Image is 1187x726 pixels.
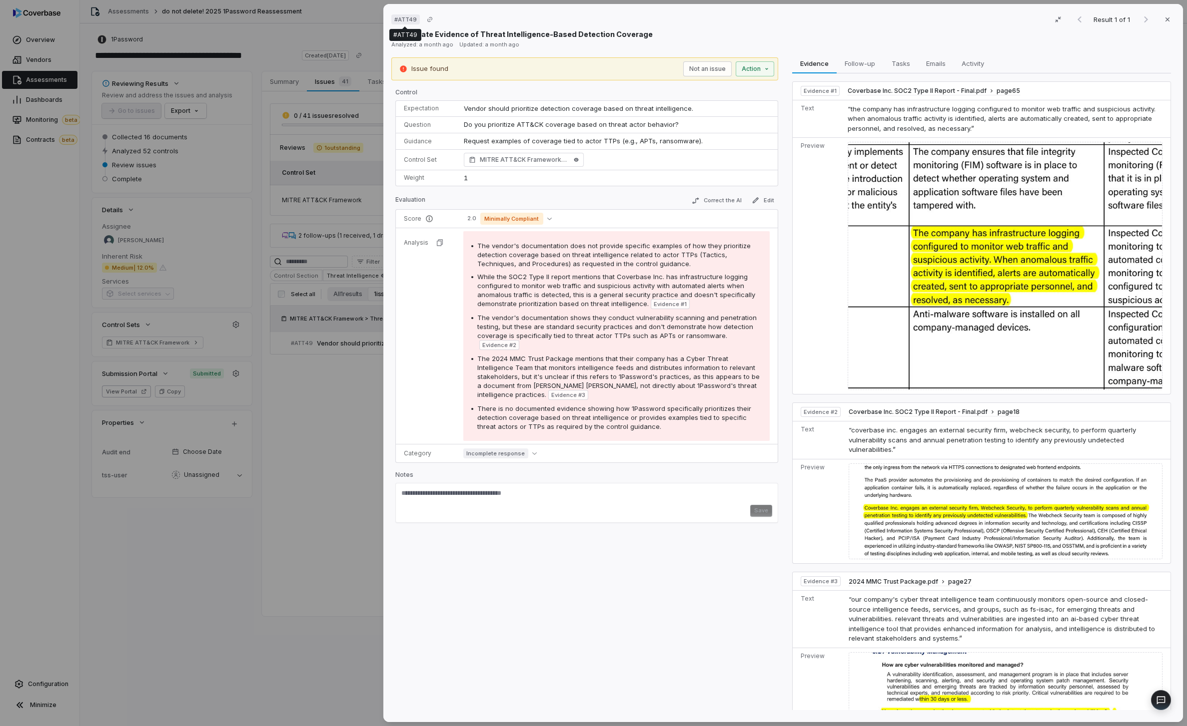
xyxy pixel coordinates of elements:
button: Not an issue [683,61,732,76]
p: Notes [395,471,778,483]
span: # ATT49 [394,15,417,23]
span: There is no documented evidence showing how 1Password specifically prioritizes their detection co... [477,404,751,430]
p: Analysis [404,239,428,247]
p: Control Set [404,156,452,164]
span: Minimally Compliant [480,213,543,225]
p: Inadequate Evidence of Threat Intelligence-Based Detection Coverage [391,29,653,39]
button: 2.0Minimally Compliant [463,213,556,225]
span: Emails [922,57,950,70]
p: Control [395,88,778,100]
button: 2024 MMC Trust Package.pdfpage27 [849,578,972,586]
span: “coverbase inc. engages an external security firm, webcheck security, to perform quarterly vulner... [849,426,1136,453]
span: While the SOC2 Type II report mentions that Coverbase Inc. has infrastructure logging configured ... [477,273,755,308]
span: page 65 [997,87,1020,95]
span: The vendor's documentation does not provide specific examples of how they prioritize detection co... [477,242,751,268]
td: Preview [793,459,845,563]
span: Vendor should prioritize detection coverage based on threat intelligence. [464,104,693,112]
span: Incomplete response [463,448,528,458]
span: Evidence # 2 [804,408,838,416]
span: Evidence # 1 [654,300,687,308]
span: page 27 [948,578,972,586]
p: Evaluation [395,196,425,208]
span: The 2024 MMC Trust Package mentions that their company has a Cyber Threat Intelligence Team that ... [477,355,760,398]
span: Follow-up [841,57,880,70]
span: 2024 MMC Trust Package.pdf [849,578,938,586]
span: page 18 [998,408,1020,416]
span: Evidence # 2 [482,341,516,349]
td: Text [793,421,845,459]
td: Text [793,591,845,648]
p: Category [404,449,451,457]
span: “our company's cyber threat intelligence team continuously monitors open-source and closed-source... [849,595,1155,642]
span: The vendor's documentation shows they conduct vulnerability scanning and penetration testing, but... [477,314,757,340]
span: Activity [958,57,988,70]
button: Action [736,61,774,76]
p: Issue found [411,64,448,74]
td: Preview [793,138,844,394]
span: Do you prioritize ATT&CK coverage based on threat actor behavior? [464,120,679,128]
p: Weight [404,174,452,182]
button: Copy link [421,10,439,28]
span: Analyzed: a month ago [391,41,453,48]
span: Evidence # 1 [804,87,837,95]
span: 1 [464,174,468,182]
span: Evidence # 3 [551,391,585,399]
p: Score [404,215,451,223]
img: 1ccd2e91df904809b721d6873dc01eaf_original.jpg_w1200.jpg [849,463,1163,560]
p: Guidance [404,137,452,145]
span: “the company has infrastructure logging configured to monitor web traffic and suspicious activity... [848,105,1156,132]
button: Correct the AI [688,195,746,207]
p: Expectation [404,104,452,112]
button: Coverbase Inc. SOC2 Type II Report - Final.pdfpage65 [848,87,1020,95]
span: Coverbase Inc. SOC2 Type II Report - Final.pdf [848,87,987,95]
span: Evidence # 3 [804,577,838,585]
button: Edit [748,194,778,206]
p: Question [404,121,452,129]
button: Coverbase Inc. SOC2 Type II Report - Final.pdfpage18 [849,408,1020,416]
p: Request examples of coverage tied to actor TTPs (e.g., APTs, ransomware). [464,136,770,146]
div: #ATT49 [393,31,417,39]
span: Evidence [797,57,833,70]
td: Text [793,100,844,138]
span: MITRE ATT&CK Framework Threat Intelligence [480,155,570,165]
span: Coverbase Inc. SOC2 Type II Report - Final.pdf [849,408,988,416]
img: 2d6bc36e4e0e43a89742e1d316f0168b_original.jpg_w1200.jpg [848,142,1163,390]
span: Tasks [888,57,914,70]
p: Result 1 of 1 [1094,14,1132,25]
span: Updated: a month ago [459,41,519,48]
